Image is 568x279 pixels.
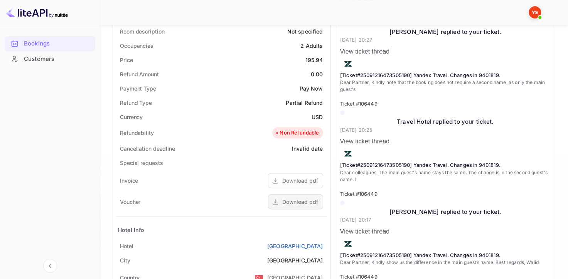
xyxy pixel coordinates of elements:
div: Refund Amount [120,70,159,78]
p: [DATE] 20:27 [340,36,551,44]
div: Payment Type [120,84,156,92]
div: [PERSON_NAME] replied to your ticket. [340,28,551,37]
div: Not specified [287,27,323,35]
div: Bookings [24,39,91,48]
p: Dear colleagues, The main guest's name stays the same. The change is in the second guest's name. I [340,169,551,183]
div: Room description [120,27,164,35]
div: [GEOGRAPHIC_DATA] [267,256,323,264]
div: Cancellation deadline [120,145,175,153]
div: Hotel Info [118,226,145,234]
div: Occupancies [120,42,153,50]
div: Download pdf [282,176,318,185]
div: 2 Adults [300,42,323,50]
p: View ticket thread [340,47,551,56]
p: [Ticket#25091216473505190] Yandex Travel. Changes in 9401819. [340,161,551,169]
p: View ticket thread [340,137,551,146]
div: 0.00 [311,70,323,78]
a: [GEOGRAPHIC_DATA] [267,242,323,250]
div: Voucher [120,198,140,206]
div: Refund Type [120,99,152,107]
img: AwvSTEc2VUhQAAAAAElFTkSuQmCC [340,146,356,161]
div: Download pdf [282,198,318,206]
p: Dear Partner, Kindly show us the difference in the main guest’s name. Best regards, Walid [340,259,551,266]
img: LiteAPI logo [6,6,68,18]
button: Collapse navigation [43,259,57,273]
div: Pay Now [299,84,323,92]
a: Customers [5,52,95,66]
p: Dear Partner, Kindly note that the booking does not require a second name, as only the main guest’s [340,79,551,93]
div: Price [120,56,133,64]
p: [Ticket#25091216473505190] Yandex Travel. Changes in 9401819. [340,72,551,79]
div: Refundability [120,129,154,137]
div: Non Refundable [274,129,319,137]
img: AwvSTEc2VUhQAAAAAElFTkSuQmCC [340,236,356,252]
div: Customers [5,52,95,67]
div: USD [312,113,323,121]
div: Hotel [120,242,133,250]
p: [DATE] 20:17 [340,216,551,224]
a: Bookings [5,36,95,50]
span: Ticket #106449 [340,191,378,197]
div: 195.94 [305,56,323,64]
div: Invoice [120,176,138,185]
p: [Ticket#25091216473505190] Yandex Travel. Changes in 9401819. [340,252,551,259]
img: AwvSTEc2VUhQAAAAAElFTkSuQmCC [340,56,356,72]
img: Yandex Support [529,6,541,18]
div: Partial Refund [286,99,323,107]
div: [PERSON_NAME] replied to your ticket. [340,208,551,217]
div: Currency [120,113,143,121]
div: Travel Hotel replied to your ticket. [340,118,551,126]
div: City [120,256,130,264]
div: Special requests [120,159,163,167]
p: [DATE] 20:25 [340,126,551,134]
span: Ticket #106449 [340,101,378,107]
div: Invalid date [292,145,323,153]
p: View ticket thread [340,227,551,236]
div: Customers [24,55,91,64]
